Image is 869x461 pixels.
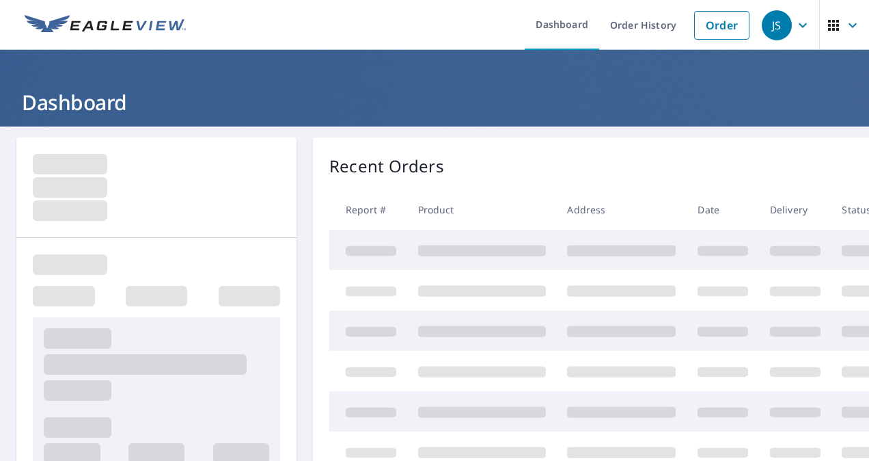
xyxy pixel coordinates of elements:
a: Order [694,11,749,40]
th: Address [556,189,687,230]
th: Product [407,189,557,230]
h1: Dashboard [16,88,853,116]
p: Recent Orders [329,154,444,179]
th: Date [687,189,759,230]
img: EV Logo [25,15,186,36]
div: JS [762,10,792,40]
th: Delivery [759,189,831,230]
th: Report # [329,189,407,230]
